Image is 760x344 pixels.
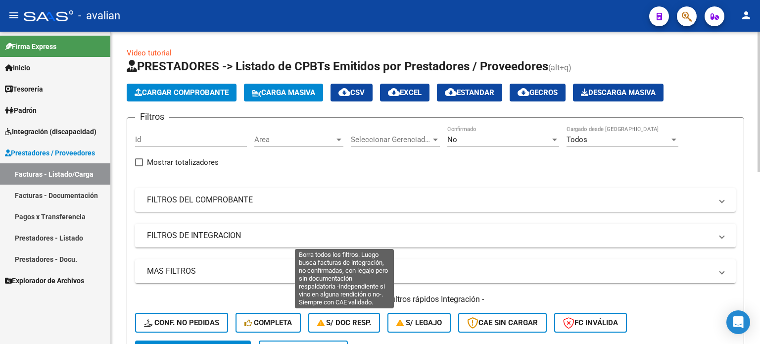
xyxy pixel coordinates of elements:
button: S/ Doc Resp. [308,313,380,333]
button: Descarga Masiva [573,84,664,101]
span: Estandar [445,88,494,97]
mat-panel-title: MAS FILTROS [147,266,712,277]
span: Area [254,135,334,144]
span: - avalian [78,5,120,27]
h3: Filtros [135,110,169,124]
button: Completa [236,313,301,333]
button: FC Inválida [554,313,627,333]
span: Tesorería [5,84,43,95]
mat-icon: menu [8,9,20,21]
span: S/ Doc Resp. [317,318,372,327]
span: (alt+q) [548,63,571,72]
span: CSV [338,88,365,97]
span: Integración (discapacidad) [5,126,96,137]
button: Conf. no pedidas [135,313,228,333]
span: EXCEL [388,88,422,97]
span: Cargar Comprobante [135,88,229,97]
span: Todos [567,135,587,144]
span: Gecros [518,88,558,97]
a: Video tutorial [127,49,172,57]
button: Gecros [510,84,566,101]
span: Completa [244,318,292,327]
button: CSV [331,84,373,101]
button: Cargar Comprobante [127,84,237,101]
mat-icon: cloud_download [518,86,529,98]
span: CAE SIN CARGAR [467,318,538,327]
span: Firma Express [5,41,56,52]
mat-icon: cloud_download [388,86,400,98]
span: Explorador de Archivos [5,275,84,286]
button: Estandar [437,84,502,101]
div: Open Intercom Messenger [726,310,750,334]
span: FC Inválida [563,318,618,327]
span: PRESTADORES -> Listado de CPBTs Emitidos por Prestadores / Proveedores [127,59,548,73]
span: Inicio [5,62,30,73]
button: Carga Masiva [244,84,323,101]
mat-icon: cloud_download [445,86,457,98]
mat-panel-title: FILTROS DE INTEGRACION [147,230,712,241]
span: S/ legajo [396,318,442,327]
mat-panel-title: FILTROS DEL COMPROBANTE [147,195,712,205]
button: S/ legajo [387,313,451,333]
mat-expansion-panel-header: FILTROS DEL COMPROBANTE [135,188,736,212]
span: No [447,135,457,144]
span: Conf. no pedidas [144,318,219,327]
h4: - filtros rápidos Integración - [135,294,736,305]
mat-expansion-panel-header: FILTROS DE INTEGRACION [135,224,736,247]
mat-icon: person [740,9,752,21]
button: EXCEL [380,84,429,101]
span: Mostrar totalizadores [147,156,219,168]
span: Carga Masiva [252,88,315,97]
span: Descarga Masiva [581,88,656,97]
button: CAE SIN CARGAR [458,313,547,333]
span: Padrón [5,105,37,116]
span: Seleccionar Gerenciador [351,135,431,144]
mat-expansion-panel-header: MAS FILTROS [135,259,736,283]
app-download-masive: Descarga masiva de comprobantes (adjuntos) [573,84,664,101]
span: Prestadores / Proveedores [5,147,95,158]
mat-icon: cloud_download [338,86,350,98]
